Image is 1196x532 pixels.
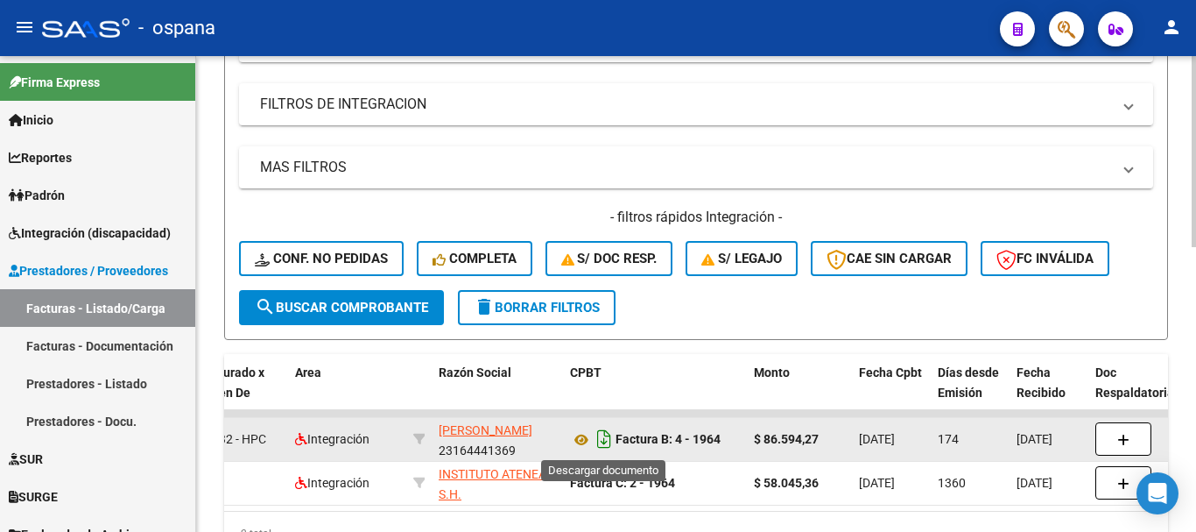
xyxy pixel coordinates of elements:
[754,476,819,490] strong: $ 58.045,36
[474,296,495,317] mat-icon: delete
[1010,354,1088,431] datatable-header-cell: Fecha Recibido
[439,465,556,501] div: 30710214979
[1136,472,1178,514] div: Open Intercom Messenger
[199,365,264,400] span: Facturado x Orden De
[239,208,1153,227] h4: - filtros rápidos Integración -
[852,354,931,431] datatable-header-cell: Fecha Cpbt
[563,354,747,431] datatable-header-cell: CPBT
[1017,476,1052,490] span: [DATE]
[295,432,369,446] span: Integración
[1161,17,1182,38] mat-icon: person
[811,241,967,276] button: CAE SIN CARGAR
[433,251,517,266] span: Completa
[545,241,673,276] button: S/ Doc Resp.
[754,365,790,379] span: Monto
[439,423,532,437] span: [PERSON_NAME]
[701,251,782,266] span: S/ legajo
[1088,354,1193,431] datatable-header-cell: Doc Respaldatoria
[192,354,288,431] datatable-header-cell: Facturado x Orden De
[1095,365,1174,400] span: Doc Respaldatoria
[138,9,215,47] span: - ospana
[9,450,43,469] span: SUR
[9,73,100,92] span: Firma Express
[686,241,798,276] button: S/ legajo
[570,476,675,490] strong: Factura C: 2 - 1964
[593,425,616,453] i: Descargar documento
[931,354,1010,431] datatable-header-cell: Días desde Emisión
[288,354,406,431] datatable-header-cell: Area
[859,432,895,446] span: [DATE]
[9,487,58,507] span: SURGE
[747,354,852,431] datatable-header-cell: Monto
[295,365,321,379] span: Area
[239,146,1153,188] mat-expansion-panel-header: MAS FILTROS
[9,261,168,280] span: Prestadores / Proveedores
[827,251,952,266] span: CAE SIN CARGAR
[754,432,819,446] strong: $ 86.594,27
[255,296,276,317] mat-icon: search
[255,300,428,316] span: Buscar Comprobante
[432,354,563,431] datatable-header-cell: Razón Social
[260,158,1111,177] mat-panel-title: MAS FILTROS
[239,241,404,276] button: Conf. no pedidas
[1017,432,1052,446] span: [DATE]
[474,300,600,316] span: Borrar Filtros
[938,365,999,400] span: Días desde Emisión
[981,241,1109,276] button: FC Inválida
[859,476,895,490] span: [DATE]
[9,223,171,243] span: Integración (discapacidad)
[14,17,35,38] mat-icon: menu
[9,148,72,167] span: Reportes
[561,251,658,266] span: S/ Doc Resp.
[439,421,556,458] div: 23164441369
[417,241,532,276] button: Completa
[439,365,511,379] span: Razón Social
[859,365,922,379] span: Fecha Cpbt
[239,290,444,325] button: Buscar Comprobante
[1017,365,1066,400] span: Fecha Recibido
[9,186,65,205] span: Padrón
[938,432,959,446] span: 174
[211,432,266,446] span: K32 - HPC
[239,83,1153,125] mat-expansion-panel-header: FILTROS DE INTEGRACION
[616,433,721,447] strong: Factura B: 4 - 1964
[295,476,369,490] span: Integración
[260,95,1111,114] mat-panel-title: FILTROS DE INTEGRACION
[570,365,602,379] span: CPBT
[996,251,1094,266] span: FC Inválida
[458,290,616,325] button: Borrar Filtros
[938,476,966,490] span: 1360
[9,110,53,130] span: Inicio
[255,251,388,266] span: Conf. no pedidas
